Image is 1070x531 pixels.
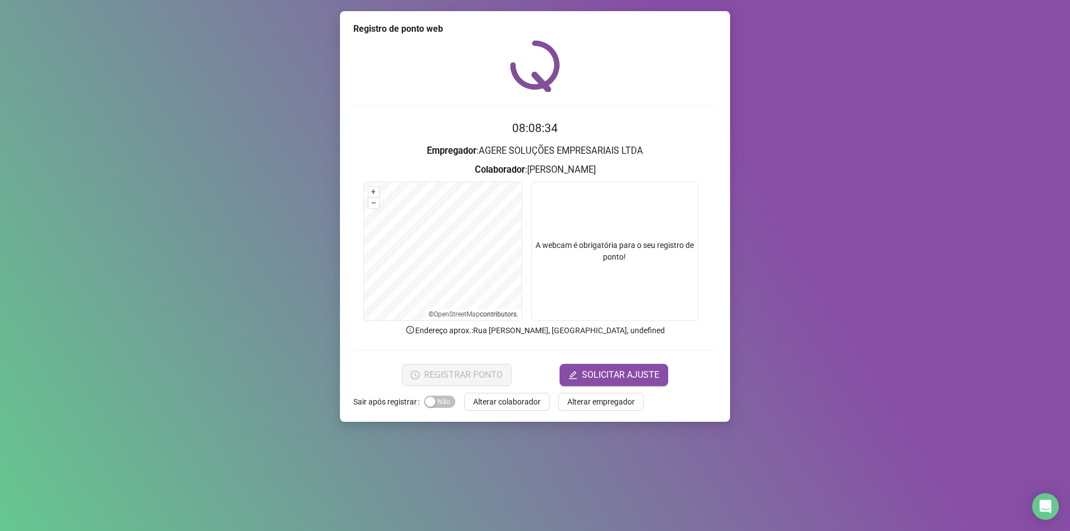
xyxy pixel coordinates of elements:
li: © contributors. [429,310,518,318]
a: OpenStreetMap [434,310,480,318]
button: + [368,187,379,197]
img: QRPoint [510,40,560,92]
button: Alterar colaborador [464,393,549,411]
span: Alterar colaborador [473,396,541,408]
button: editSOLICITAR AJUSTE [560,364,668,386]
button: REGISTRAR PONTO [402,364,512,386]
div: Registro de ponto web [353,22,717,36]
span: edit [568,371,577,379]
span: Alterar empregador [567,396,635,408]
button: Alterar empregador [558,393,644,411]
strong: Empregador [427,145,476,156]
span: SOLICITAR AJUSTE [582,368,659,382]
time: 08:08:34 [512,121,558,135]
h3: : [PERSON_NAME] [353,163,717,177]
p: Endereço aprox. : Rua [PERSON_NAME], [GEOGRAPHIC_DATA], undefined [353,324,717,337]
span: info-circle [405,325,415,335]
div: Open Intercom Messenger [1032,493,1059,520]
strong: Colaborador [475,164,525,175]
label: Sair após registrar [353,393,424,411]
button: – [368,198,379,208]
h3: : AGERE SOLUÇÕES EMPRESARIAIS LTDA [353,144,717,158]
div: A webcam é obrigatória para o seu registro de ponto! [531,182,698,321]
